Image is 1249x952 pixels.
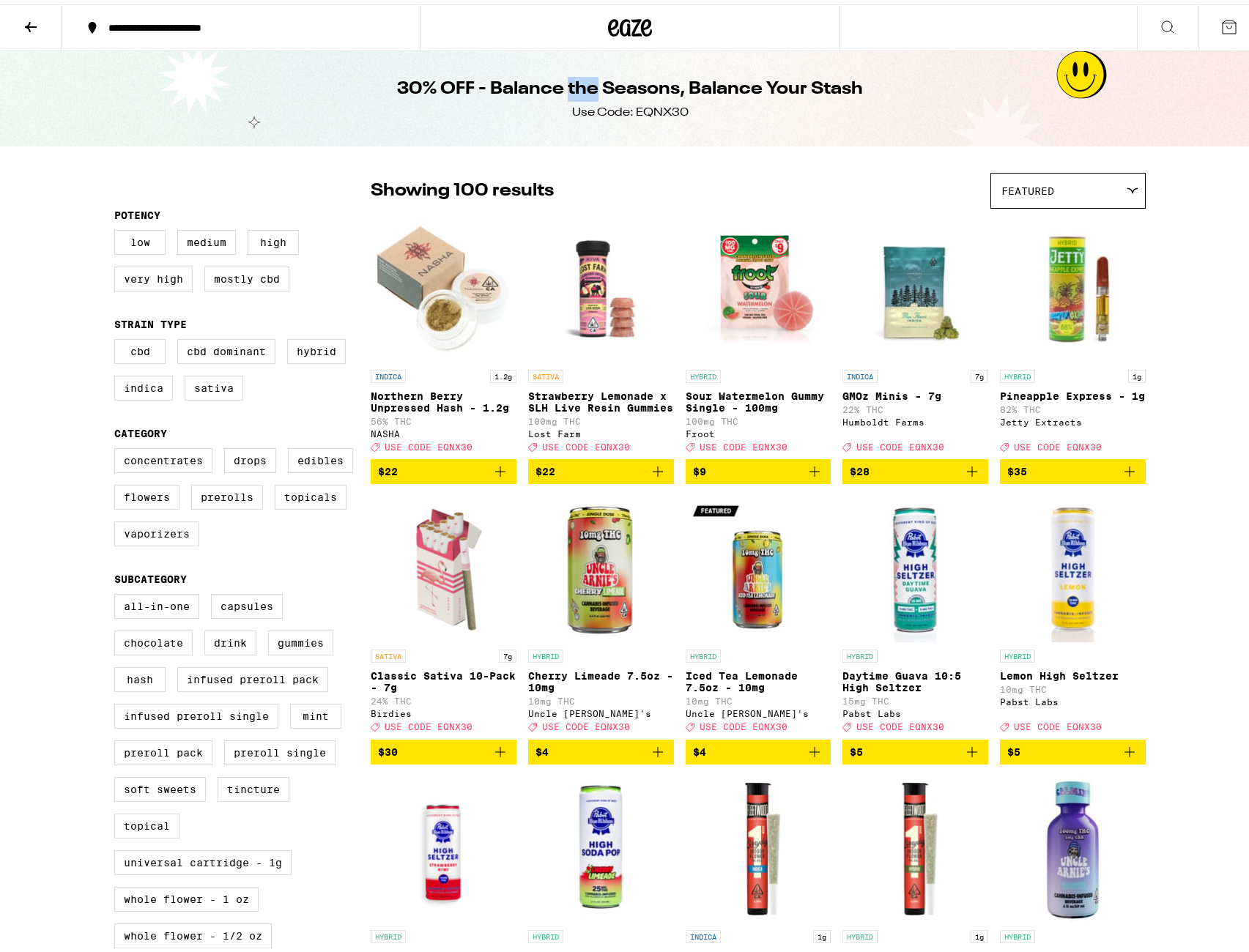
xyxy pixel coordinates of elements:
span: USE CODE EQNX30 [700,718,787,728]
p: Showing 100 results [371,174,554,199]
span: USE CODE EQNX30 [542,718,630,728]
p: HYBRID [1000,365,1035,379]
label: Drink [204,626,256,651]
p: 100mg THC [528,412,674,422]
img: Froot - Sour Watermelon Gummy Single - 100mg [686,212,831,358]
legend: Strain Type [114,314,187,326]
label: Hash [114,663,166,688]
p: 7g [971,365,988,379]
p: SATIVA [528,365,563,379]
span: Hi. Need any help? [9,10,105,22]
span: USE CODE EQNX30 [1014,718,1102,728]
span: $5 [850,742,863,754]
label: Universal Cartridge - 1g [114,846,292,871]
p: 10mg THC [686,692,831,702]
p: 1.2g [490,365,516,379]
div: NASHA [371,425,516,434]
img: Humboldt Farms - GMOz Minis - 7g [842,212,988,358]
label: Very High [114,262,193,287]
div: Pabst Labs [1000,693,1146,702]
button: Add to bag [1000,455,1146,480]
p: 7g [499,645,516,658]
img: Fleetwood - Alien OG x Garlic Cookies - 1g [686,772,831,918]
div: Lost Farm [528,425,674,434]
label: Whole Flower - 1/2 oz [114,919,272,944]
a: Open page for Pineapple Express - 1g from Jetty Extracts [1000,212,1146,455]
label: Sativa [185,371,243,396]
span: USE CODE EQNX30 [1014,438,1102,447]
h1: 30% OFF - Balance the Seasons, Balance Your Stash [397,72,863,97]
p: Pineapple Express - 1g [1000,386,1146,398]
label: Topicals [275,480,346,505]
p: HYBRID [1000,926,1035,939]
img: Pabst Labs - Cherry Limeade High Soda Pop Seltzer - 25mg [528,772,674,918]
button: Add to bag [528,735,674,760]
p: INDICA [842,365,878,379]
span: USE CODE EQNX30 [856,438,944,447]
a: Open page for Strawberry Lemonade x SLH Live Resin Gummies from Lost Farm [528,212,674,455]
img: NASHA - Northern Berry Unpressed Hash - 1.2g [371,212,516,358]
span: $22 [378,461,398,473]
span: Featured [1001,181,1054,193]
button: Add to bag [371,455,516,480]
p: 22% THC [842,401,988,410]
p: SATIVA [371,645,406,658]
p: 1g [813,926,831,939]
label: Preroll Single [224,736,336,761]
label: Low [114,226,166,250]
p: HYBRID [1000,645,1035,658]
img: Birdies - Classic Sativa 10-Pack - 7g [371,491,516,638]
span: $22 [535,461,555,473]
legend: Category [114,423,167,435]
span: USE CODE EQNX30 [542,438,630,447]
div: Humboldt Farms [842,413,988,423]
label: Flowers [114,480,179,505]
p: Cherry Limeade 7.5oz - 10mg [528,666,674,689]
p: 10mg THC [1000,680,1146,690]
a: Open page for Lemon High Seltzer from Pabst Labs [1000,491,1146,735]
img: Jetty Extracts - Pineapple Express - 1g [1000,212,1146,358]
p: Lemon High Seltzer [1000,666,1146,677]
p: HYBRID [528,926,563,939]
button: Add to bag [686,455,831,480]
label: Indica [114,371,173,396]
label: High [248,226,299,250]
label: Topical [114,809,179,834]
span: USE CODE EQNX30 [385,438,472,447]
label: Tincture [218,773,289,797]
label: Concentrates [114,444,212,469]
p: 82% THC [1000,401,1146,410]
label: Chocolate [114,626,193,651]
label: Mostly CBD [204,262,289,287]
p: Strawberry Lemonade x SLH Live Resin Gummies [528,386,674,409]
div: Froot [686,425,831,434]
div: Uncle [PERSON_NAME]'s [686,704,831,714]
p: 10mg THC [528,692,674,702]
p: HYBRID [842,926,878,939]
p: 15mg THC [842,692,988,702]
div: Birdies [371,704,516,714]
p: HYBRID [842,645,878,658]
img: Pabst Labs - Daytime Guava 10:5 High Seltzer [842,491,988,638]
span: $28 [850,461,870,473]
label: Capsules [211,590,283,614]
button: Add to bag [842,455,988,480]
label: All-In-One [114,590,199,614]
label: Vaporizers [114,517,199,542]
a: Open page for Classic Sativa 10-Pack - 7g from Birdies [371,491,516,735]
img: Pabst Labs - Strawberry Kiwi High Seltzer [371,772,516,918]
span: USE CODE EQNX30 [700,438,787,447]
p: HYBRID [371,926,406,939]
label: Gummies [268,626,333,651]
a: Open page for Sour Watermelon Gummy Single - 100mg from Froot [686,212,831,455]
div: Uncle [PERSON_NAME]'s [528,704,674,714]
p: 56% THC [371,412,516,422]
span: USE CODE EQNX30 [385,718,472,728]
p: INDICA [686,926,721,939]
a: Open page for Iced Tea Lemonade 7.5oz - 10mg from Uncle Arnie's [686,491,831,735]
label: Prerolls [191,480,263,505]
label: Soft Sweets [114,773,206,797]
img: Uncle Arnie's - Cherry Limeade 7.5oz - 10mg [528,491,674,638]
legend: Subcategory [114,569,187,581]
label: Hybrid [287,335,346,360]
